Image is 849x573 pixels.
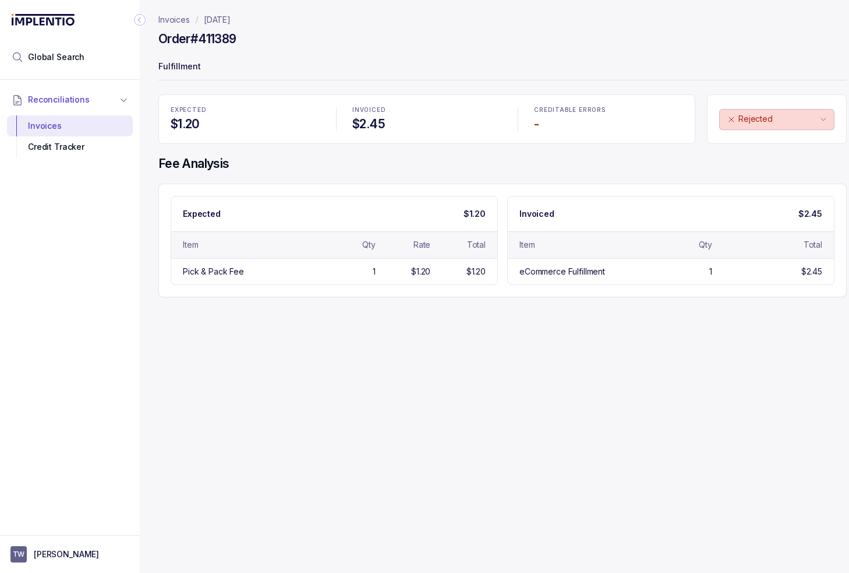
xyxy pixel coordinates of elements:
[413,239,430,251] div: Rate
[719,109,834,130] button: Rejected
[10,546,27,563] span: User initials
[204,14,231,26] a: [DATE]
[183,239,198,251] div: Item
[7,113,133,160] div: Reconciliations
[798,208,822,220] p: $2.45
[34,549,99,560] p: [PERSON_NAME]
[467,239,486,251] div: Total
[709,266,712,277] div: 1
[28,51,84,63] span: Global Search
[158,14,190,26] a: Invoices
[411,266,430,277] div: $1.20
[804,239,822,251] div: Total
[519,239,535,251] div: Item
[16,136,123,157] div: Credit Tracker
[464,208,486,220] p: $1.20
[28,94,90,106] span: Reconciliations
[352,116,501,132] h4: $2.45
[183,266,244,277] div: Pick & Pack Fee
[466,266,486,277] div: $1.20
[158,56,847,79] p: Fulfillment
[133,13,147,27] div: Collapse Icon
[16,115,123,136] div: Invoices
[158,14,231,26] nav: breadcrumb
[534,116,683,132] h4: -
[519,266,605,277] div: eCommerce Fulfillment
[362,239,376,251] div: Qty
[352,107,501,114] p: INVOICED
[183,208,221,220] p: Expected
[801,266,822,277] div: $2.45
[738,113,818,125] p: Rejected
[171,107,320,114] p: EXPECTED
[7,87,133,113] button: Reconciliations
[373,266,376,277] div: 1
[171,116,320,132] h4: $1.20
[158,31,236,47] h4: Order #411389
[10,546,129,563] button: User initials[PERSON_NAME]
[519,208,554,220] p: Invoiced
[158,156,847,172] h4: Fee Analysis
[699,239,712,251] div: Qty
[534,107,683,114] p: CREDITABLE ERRORS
